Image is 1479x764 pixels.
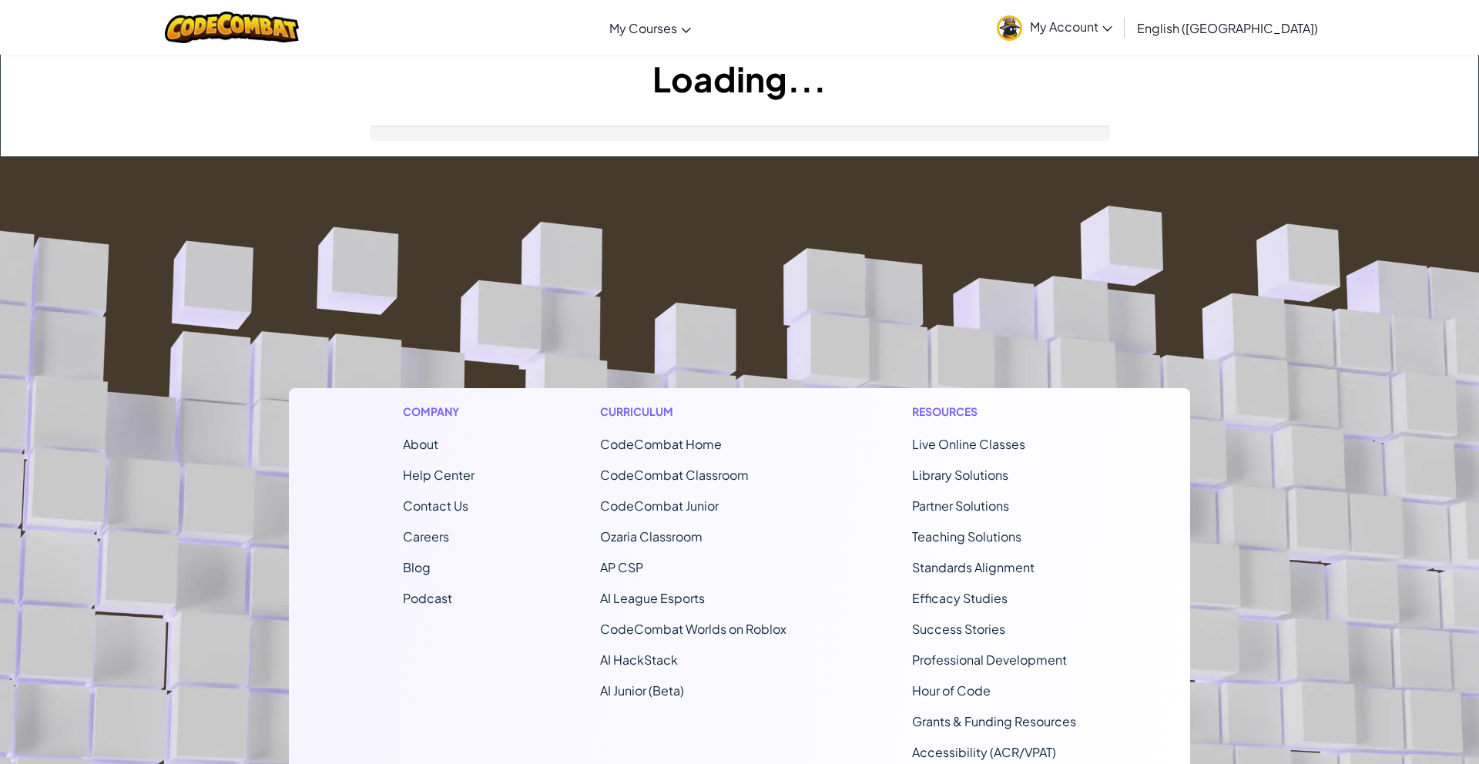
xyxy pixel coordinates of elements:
[600,528,703,545] a: Ozaria Classroom
[1030,18,1112,35] span: My Account
[403,498,468,514] span: Contact Us
[600,652,678,668] a: AI HackStack
[997,15,1022,41] img: avatar
[600,498,719,514] a: CodeCombat Junior
[989,3,1120,52] a: My Account
[1129,7,1326,49] a: English ([GEOGRAPHIC_DATA])
[912,404,1076,420] h1: Resources
[912,682,991,699] a: Hour of Code
[912,528,1021,545] a: Teaching Solutions
[1137,20,1318,36] span: English ([GEOGRAPHIC_DATA])
[609,20,677,36] span: My Courses
[403,467,475,483] a: Help Center
[600,559,643,575] a: AP CSP
[1,55,1478,102] h1: Loading...
[912,590,1008,606] a: Efficacy Studies
[600,404,786,420] h1: Curriculum
[403,590,452,606] a: Podcast
[600,590,705,606] a: AI League Esports
[912,559,1035,575] a: Standards Alignment
[600,682,684,699] a: AI Junior (Beta)
[403,436,438,452] a: About
[403,528,449,545] a: Careers
[912,713,1076,729] a: Grants & Funding Resources
[403,404,475,420] h1: Company
[600,621,786,637] a: CodeCombat Worlds on Roblox
[165,12,300,43] img: CodeCombat logo
[600,436,722,452] span: CodeCombat Home
[912,467,1008,483] a: Library Solutions
[912,436,1025,452] a: Live Online Classes
[912,498,1009,514] a: Partner Solutions
[912,621,1005,637] a: Success Stories
[600,467,749,483] a: CodeCombat Classroom
[912,652,1067,668] a: Professional Development
[602,7,699,49] a: My Courses
[912,744,1056,760] a: Accessibility (ACR/VPAT)
[403,559,431,575] a: Blog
